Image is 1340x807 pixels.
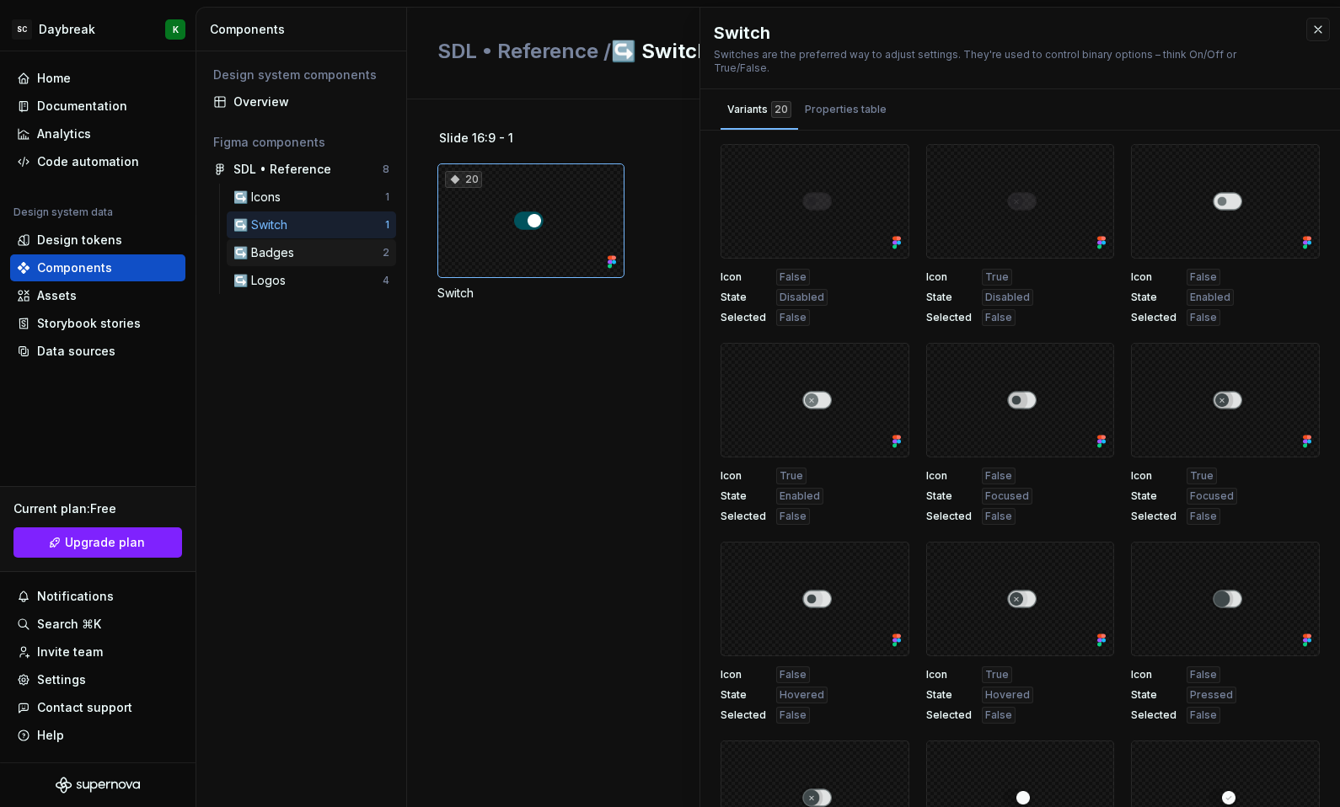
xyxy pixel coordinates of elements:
span: Upgrade plan [65,534,145,551]
span: False [780,311,807,324]
span: Icon [926,469,972,483]
span: False [985,311,1012,324]
span: State [926,688,972,702]
div: ↪️ Icons [233,189,287,206]
div: Variants [727,101,791,118]
div: Current plan : Free [13,500,182,517]
a: Code automation [10,148,185,175]
a: Data sources [10,338,185,365]
span: State [721,291,766,304]
div: Overview [233,94,389,110]
span: False [1190,311,1217,324]
span: Selected [721,708,766,722]
a: Components [10,254,185,281]
span: SDL • Reference / [437,39,611,63]
div: Switch [437,285,624,302]
span: Icon [1131,469,1177,483]
span: Enabled [1190,291,1230,304]
span: False [1190,270,1217,284]
span: True [780,469,803,483]
span: State [926,489,972,503]
a: Storybook stories [10,310,185,337]
span: Selected [721,311,766,324]
span: True [985,270,1009,284]
button: SCDaybreakK [3,11,192,47]
span: False [1190,708,1217,722]
span: State [1131,489,1177,503]
div: Design tokens [37,232,122,249]
a: ↪️ Switch1 [227,211,396,238]
div: Data sources [37,343,115,360]
div: Contact support [37,699,132,716]
div: Design system components [213,67,389,83]
span: Icon [926,668,972,681]
a: SDL • Reference8 [206,156,396,183]
div: Daybreak [39,21,95,38]
div: Code automation [37,153,139,170]
div: Home [37,70,71,87]
a: Home [10,65,185,92]
div: Analytics [37,126,91,142]
a: Documentation [10,93,185,120]
span: False [985,469,1012,483]
div: Notifications [37,588,114,605]
span: Enabled [780,489,820,503]
a: Invite team [10,639,185,665]
span: False [780,510,807,523]
h2: ↪️ Switch [437,38,922,65]
span: State [926,291,972,304]
span: Disabled [985,291,1030,304]
a: ↪️ Logos4 [227,267,396,294]
div: 1 [385,190,389,204]
div: SC [12,19,32,40]
div: Invite team [37,644,103,660]
button: Notifications [10,583,185,610]
svg: Supernova Logo [56,777,140,794]
span: False [985,708,1012,722]
span: Slide 16:9 - 1 [439,130,513,147]
span: True [1190,469,1214,483]
span: False [780,270,807,284]
span: Icon [926,270,972,284]
div: Documentation [37,98,127,115]
div: Switches are the preferred way to adjust settings. They're used to control binary options – think... [714,48,1289,75]
button: Upgrade plan [13,527,182,558]
div: 4 [383,274,389,287]
div: Properties table [805,101,887,118]
span: False [985,510,1012,523]
span: False [1190,668,1217,681]
a: ↪️ Icons1 [227,184,396,211]
a: Analytics [10,120,185,147]
span: Selected [1131,510,1177,523]
div: Design system data [13,206,113,219]
div: 20 [445,171,482,188]
span: Hovered [780,688,824,702]
div: K [173,23,179,36]
a: Settings [10,666,185,693]
span: False [780,668,807,681]
div: ↪️ Switch [233,216,294,233]
div: Switch [714,21,1289,45]
div: Settings [37,671,86,688]
span: Selected [926,311,972,324]
a: Assets [10,282,185,309]
div: Assets [37,287,77,304]
div: 8 [383,163,389,176]
span: Selected [926,708,972,722]
span: Hovered [985,688,1030,702]
div: 20 [771,101,791,118]
a: ↪️ Badges2 [227,239,396,266]
a: Design tokens [10,227,185,254]
span: False [780,708,807,722]
span: Selected [926,510,972,523]
span: True [985,668,1009,681]
div: Search ⌘K [37,616,101,633]
span: State [721,688,766,702]
button: Search ⌘K [10,611,185,638]
a: Overview [206,88,396,115]
div: Storybook stories [37,315,141,332]
span: Icon [721,469,766,483]
span: Selected [721,510,766,523]
div: 20Switch [437,163,624,302]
